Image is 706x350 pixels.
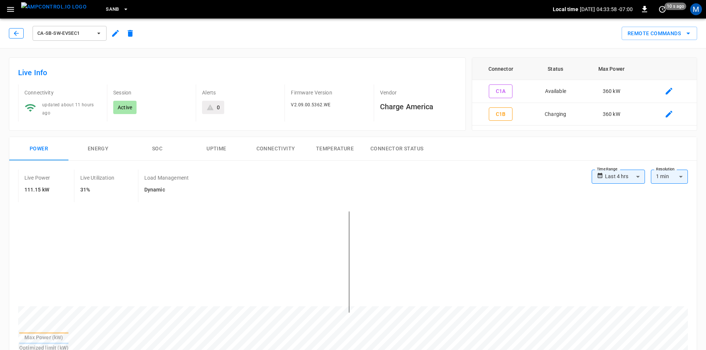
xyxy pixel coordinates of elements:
h6: 31% [80,186,114,194]
button: SOC [128,137,187,161]
span: V2.09.00.5362.WE [291,102,330,107]
button: Connectivity [246,137,305,161]
button: Power [9,137,68,161]
td: Available [529,80,582,103]
td: 360 kW [582,80,641,103]
div: remote commands options [622,27,697,40]
p: Session [113,89,190,96]
button: Connector Status [364,137,429,161]
button: C1A [489,84,512,98]
button: C1B [489,107,512,121]
button: Remote Commands [622,27,697,40]
table: connector table [472,58,697,126]
button: SanB [103,2,132,17]
th: Status [529,58,582,80]
p: Load Management [144,174,189,181]
p: Local time [553,6,578,13]
label: Resolution [656,166,675,172]
p: Connectivity [24,89,101,96]
button: Temperature [305,137,364,161]
div: 0 [217,104,220,111]
div: profile-icon [690,3,702,15]
p: Firmware Version [291,89,367,96]
td: 360 kW [582,103,641,126]
h6: Charge America [380,101,457,113]
p: Active [118,104,132,111]
h6: 111.15 kW [24,186,50,194]
td: Charging [529,103,582,126]
p: [DATE] 04:33:58 -07:00 [580,6,633,13]
th: Max Power [582,58,641,80]
span: updated about 11 hours ago [42,102,94,116]
div: 1 min [651,170,688,184]
span: SanB [106,5,119,14]
p: Live Power [24,174,50,181]
h6: Dynamic [144,186,189,194]
img: ampcontrol.io logo [21,2,87,11]
span: 10 s ago [665,3,686,10]
button: Energy [68,137,128,161]
button: ca-sb-sw-evseC1 [33,26,107,41]
button: set refresh interval [656,3,668,15]
span: ca-sb-sw-evseC1 [37,29,92,38]
label: Time Range [597,166,618,172]
th: Connector [472,58,529,80]
h6: Live Info [18,67,457,79]
p: Vendor [380,89,457,96]
p: Live Utilization [80,174,114,181]
p: Alerts [202,89,279,96]
button: Uptime [187,137,246,161]
div: Last 4 hrs [605,170,645,184]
